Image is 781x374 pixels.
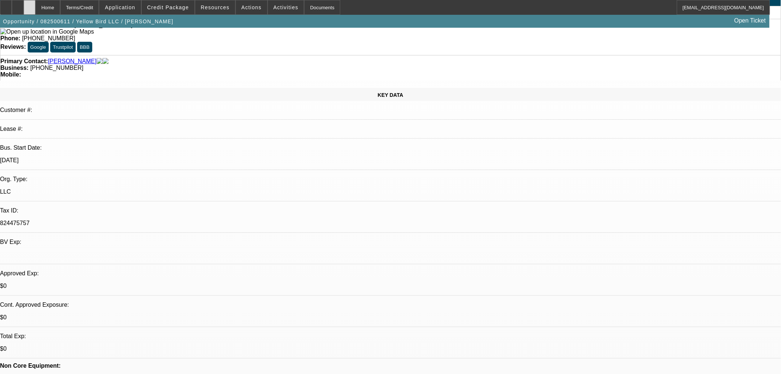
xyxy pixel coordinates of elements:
span: KEY DATA [378,92,403,98]
strong: Primary Contact: [0,58,48,65]
img: facebook-icon.png [97,58,103,65]
strong: Mobile: [0,71,21,78]
button: Google [28,42,49,52]
span: Application [105,4,135,10]
a: [PERSON_NAME] [48,58,97,65]
strong: Business: [0,65,28,71]
a: Open Ticket [732,14,769,27]
button: Activities [268,0,304,14]
a: View Google Maps [0,28,94,35]
button: BBB [77,42,92,52]
img: linkedin-icon.png [103,58,109,65]
button: Actions [236,0,267,14]
button: Application [99,0,141,14]
span: Credit Package [147,4,189,10]
img: Open up location in Google Maps [0,28,94,35]
button: Trustpilot [50,42,75,52]
strong: Phone: [0,35,20,41]
span: Opportunity / 082500611 / Yellow Bird LLC / [PERSON_NAME] [3,18,173,24]
button: Resources [195,0,235,14]
button: Credit Package [142,0,195,14]
strong: Reviews: [0,44,26,50]
span: Actions [241,4,262,10]
span: [PHONE_NUMBER] [30,65,83,71]
span: Activities [273,4,299,10]
span: Resources [201,4,230,10]
span: [PHONE_NUMBER] [22,35,75,41]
